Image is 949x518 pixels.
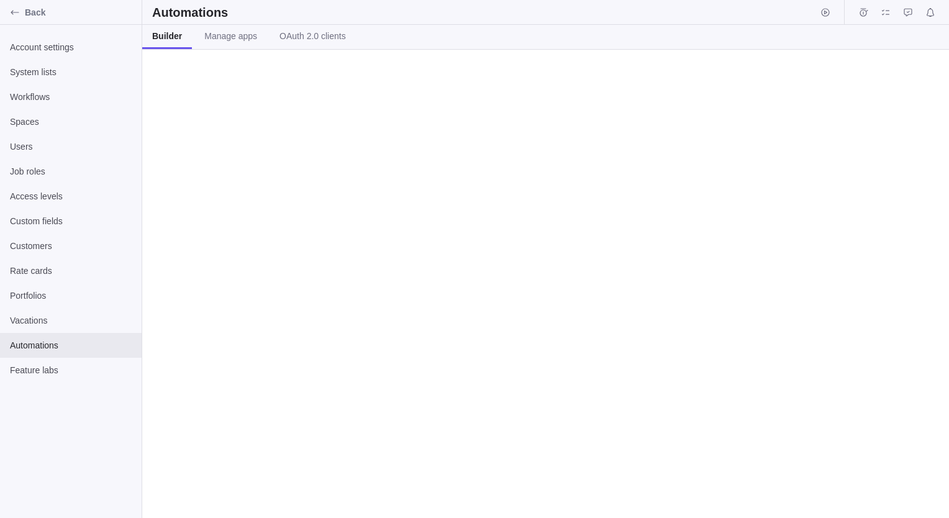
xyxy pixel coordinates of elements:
span: Rate cards [10,265,132,277]
span: Spaces [10,116,132,128]
a: Notifications [922,9,939,19]
span: Feature labs [10,364,132,376]
span: Workflows [10,91,132,103]
a: Time logs [855,9,872,19]
span: Account settings [10,41,132,53]
span: Portfolios [10,289,132,302]
span: Customers [10,240,132,252]
span: My assignments [877,4,894,21]
span: Time logs [855,4,872,21]
a: Builder [142,25,192,49]
span: Approval requests [899,4,917,21]
a: Manage apps [194,25,267,49]
span: Custom fields [10,215,132,227]
span: Start timer [817,4,834,21]
span: Vacations [10,314,132,327]
span: Users [10,140,132,153]
span: Builder [152,30,182,42]
span: System lists [10,66,132,78]
span: Job roles [10,165,132,178]
a: My assignments [877,9,894,19]
span: Notifications [922,4,939,21]
a: OAuth 2.0 clients [270,25,356,49]
span: OAuth 2.0 clients [279,30,346,42]
span: Automations [10,339,132,352]
span: Manage apps [204,30,257,42]
span: Access levels [10,190,132,202]
a: Approval requests [899,9,917,19]
span: Back [25,6,137,19]
h2: Automations [152,4,228,21]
